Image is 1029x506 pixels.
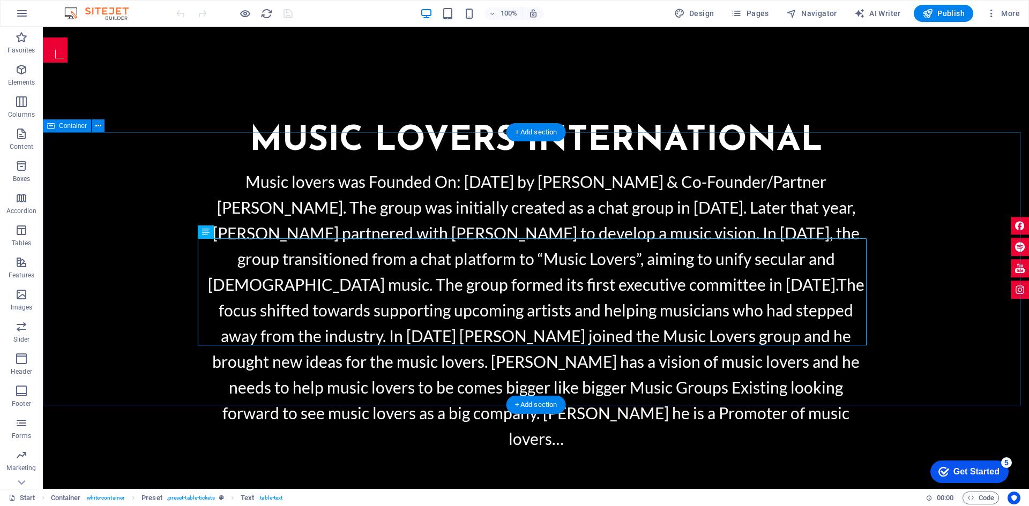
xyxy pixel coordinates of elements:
[141,492,162,504] span: Click to select. Double-click to edit
[727,5,773,22] button: Pages
[986,8,1020,19] span: More
[484,7,523,20] button: 100%
[937,492,953,504] span: 00 00
[670,5,719,22] button: Design
[6,464,36,472] p: Marketing
[1008,492,1020,504] button: Usercentrics
[506,396,566,414] div: + Add section
[238,7,251,20] button: Click here to leave preview mode and continue editing
[258,492,282,504] span: . table-text
[51,492,283,504] nav: breadcrumb
[944,494,946,502] span: :
[786,8,837,19] span: Navigator
[12,399,31,408] p: Footer
[926,492,954,504] h6: Session time
[850,5,905,22] button: AI Writer
[8,78,35,87] p: Elements
[8,110,35,119] p: Columns
[167,492,215,504] span: . preset-table-tickets
[9,5,87,28] div: Get Started 5 items remaining, 0% complete
[670,5,719,22] div: Design (Ctrl+Alt+Y)
[85,492,125,504] span: . white-container
[79,2,90,13] div: 5
[9,492,35,504] a: Click to cancel selection. Double-click to open Pages
[32,12,78,21] div: Get Started
[854,8,901,19] span: AI Writer
[982,5,1024,22] button: More
[13,335,30,344] p: Slider
[6,207,36,215] p: Accordion
[260,7,273,20] i: Reload page
[963,492,999,504] button: Code
[10,142,33,151] p: Content
[922,8,965,19] span: Publish
[62,7,142,20] img: Editor Logo
[967,492,994,504] span: Code
[11,367,32,376] p: Header
[51,492,81,504] span: Click to select. Double-click to edit
[59,123,87,129] span: Container
[12,239,31,247] p: Tables
[12,432,31,440] p: Forms
[501,7,518,20] h6: 100%
[219,495,224,501] i: This element is a customizable preset
[528,9,538,18] i: On resize automatically adjust zoom level to fit chosen device.
[506,123,566,141] div: + Add section
[11,303,33,312] p: Images
[9,271,34,280] p: Features
[241,492,254,504] span: Click to select. Double-click to edit
[8,46,35,55] p: Favorites
[260,7,273,20] button: reload
[731,8,769,19] span: Pages
[914,5,973,22] button: Publish
[674,8,714,19] span: Design
[13,175,31,183] p: Boxes
[782,5,841,22] button: Navigator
